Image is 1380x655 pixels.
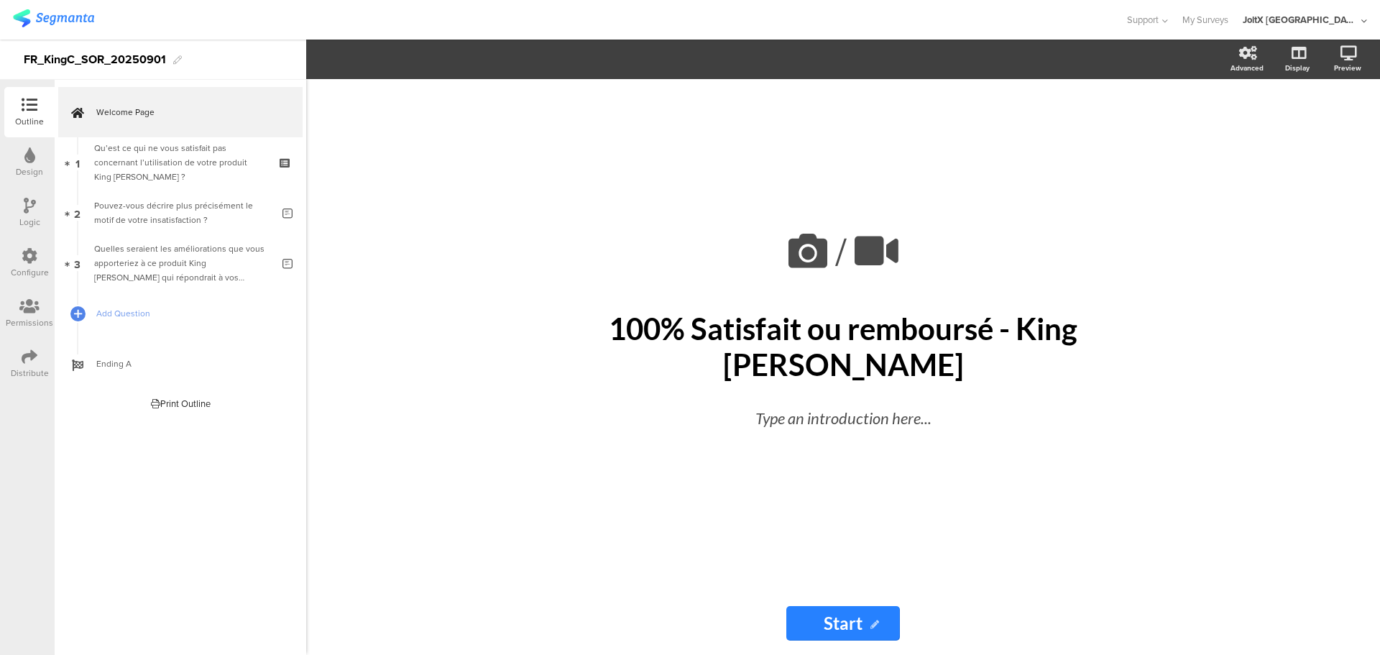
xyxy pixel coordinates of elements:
div: Outline [15,115,44,128]
span: Add Question [96,306,280,321]
span: 3 [74,255,80,271]
div: Print Outline [151,397,211,411]
p: 100% Satisfait ou remboursé - King [PERSON_NAME] [577,311,1109,383]
span: 1 [75,155,80,170]
div: FR_KingC_SOR_20250901 [24,48,166,71]
span: Welcome Page [96,105,280,119]
div: Pouvez-vous décrire plus précisément le motif de votre insatisfaction ? [94,198,272,227]
div: Preview [1334,63,1361,73]
span: Support [1127,13,1159,27]
div: Qu’est ce qui ne vous satisfait pas concernant l’utilisation de votre produit King C Gillette ? [94,141,266,184]
a: Ending A [58,339,303,389]
div: Design [16,165,43,178]
div: Permissions [6,316,53,329]
a: 3 Quelles seraient les améliorations que vous apporteriez à ce produit King [PERSON_NAME] qui rép... [58,238,303,288]
div: Distribute [11,367,49,380]
div: Logic [19,216,40,229]
div: Display [1285,63,1310,73]
a: 2 Pouvez-vous décrire plus précisément le motif de votre insatisfaction ? [58,188,303,238]
a: Welcome Page [58,87,303,137]
div: Configure [11,266,49,279]
span: Ending A [96,357,280,371]
div: Type an introduction here... [592,406,1095,430]
a: 1 Qu’est ce qui ne vous satisfait pas concernant l’utilisation de votre produit King [PERSON_NAME] ? [58,137,303,188]
img: segmanta logo [13,9,94,27]
span: 2 [74,205,80,221]
span: / [835,224,847,280]
div: JoltX [GEOGRAPHIC_DATA] [1243,13,1358,27]
div: Quelles seraient les améliorations que vous apporteriez à ce produit King C Gillette qui répondra... [94,242,272,285]
div: Advanced [1230,63,1264,73]
input: Start [786,606,900,641]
